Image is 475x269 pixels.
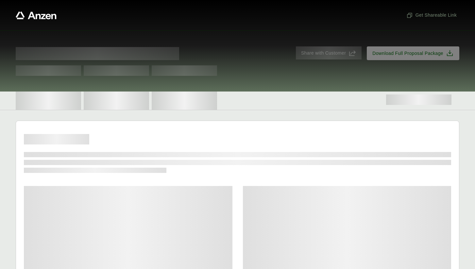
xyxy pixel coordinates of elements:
span: Test [16,65,81,76]
span: Share with Customer [301,50,346,57]
a: Anzen website [16,11,57,19]
span: Test [84,65,149,76]
span: Test [152,65,217,76]
button: Get Shareable Link [404,9,459,21]
span: Proposal for [16,47,179,60]
span: Get Shareable Link [406,12,457,19]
